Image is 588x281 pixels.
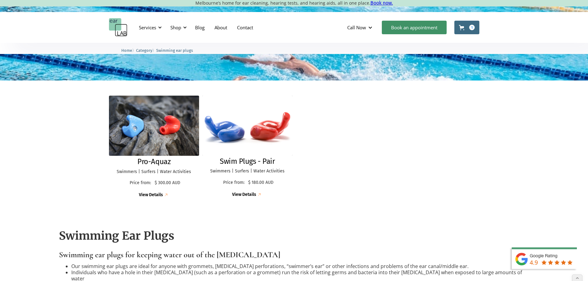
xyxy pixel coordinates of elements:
[127,180,153,186] p: Price from:
[232,192,256,197] div: View Details
[139,24,156,31] div: Services
[454,21,479,34] a: Open cart containing 1 items
[220,157,275,166] h2: Swim Plugs - Pair
[109,18,127,37] a: home
[121,48,132,53] span: Home
[136,48,152,53] span: Category
[71,263,529,269] li: Our swimming ear plugs are ideal for anyone with grommets, [MEDICAL_DATA] perforations, “swimmer’...
[136,47,152,53] a: Category
[170,24,181,31] div: Shop
[208,169,286,174] p: Swimmers | Surfers | Water Activities
[156,47,193,53] a: Swimming ear plugs
[202,96,293,155] img: Swim Plugs - Pair
[342,18,379,37] div: Call Now
[59,250,280,259] strong: Swimming ear plugs for keeping water out of the [MEDICAL_DATA]
[135,18,164,37] div: Services
[136,47,156,54] li: 〉
[137,157,170,166] h2: Pro-Aquaz
[190,19,210,36] a: Blog
[115,169,193,175] p: Swimmers | Surfers | Water Activities
[469,25,475,30] div: 1
[202,96,293,198] a: Swim Plugs - PairSwim Plugs - PairSwimmers | Surfers | Water ActivitiesPrice from:$ 180.00 AUDVie...
[121,47,136,54] li: 〉
[155,180,180,186] p: $ 300.00 AUD
[59,229,174,243] strong: Swimming Ear Plugs
[248,180,273,185] p: $ 180.00 AUD
[382,21,447,34] a: Book an appointment
[210,19,232,36] a: About
[109,96,199,156] img: Pro-Aquaz
[167,18,189,37] div: Shop
[347,24,366,31] div: Call Now
[232,19,258,36] a: Contact
[156,48,193,53] span: Swimming ear plugs
[221,180,247,185] p: Price from:
[109,96,199,198] a: Pro-AquazPro-AquazSwimmers | Surfers | Water ActivitiesPrice from:$ 300.00 AUDView Details
[139,192,163,198] div: View Details
[121,47,132,53] a: Home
